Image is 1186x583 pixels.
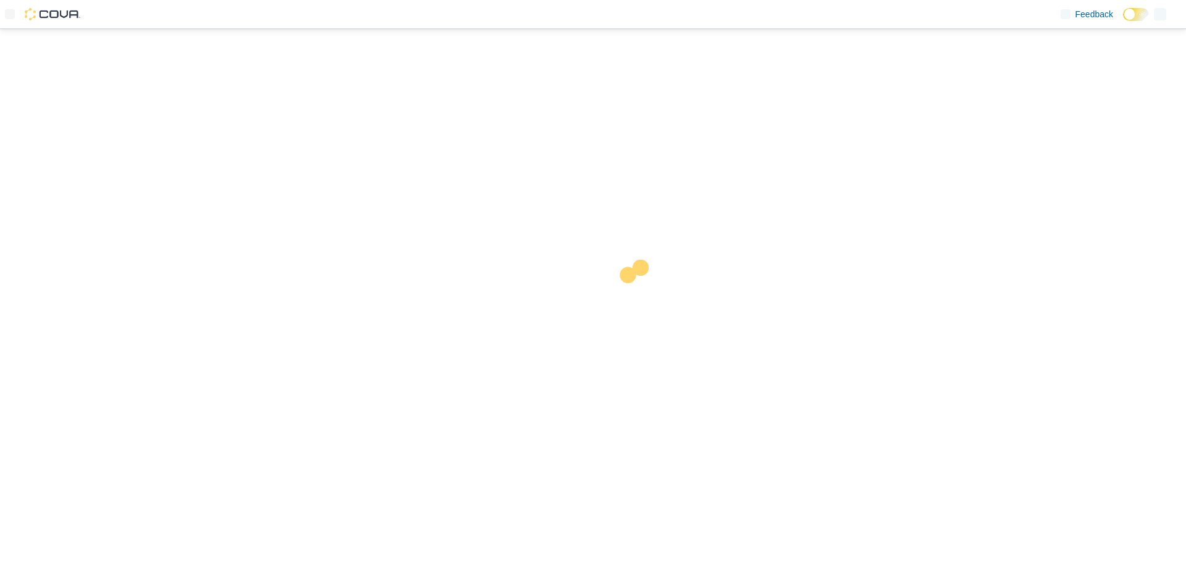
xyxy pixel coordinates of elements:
img: Cova [25,8,80,20]
img: cova-loader [593,250,686,343]
input: Dark Mode [1123,8,1149,21]
a: Feedback [1056,2,1118,27]
span: Feedback [1075,8,1113,20]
